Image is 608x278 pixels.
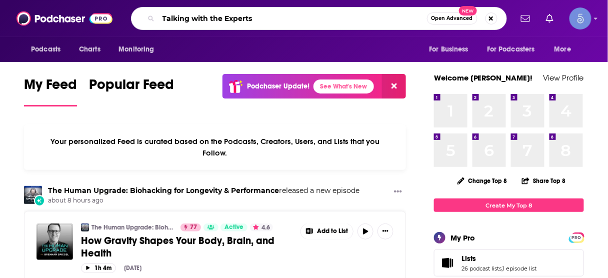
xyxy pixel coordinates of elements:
[542,10,557,27] a: Show notifications dropdown
[247,82,309,90] p: Podchaser Update!
[543,73,584,82] a: View Profile
[131,7,507,30] div: Search podcasts, credits, & more...
[434,73,533,82] a: Welcome [PERSON_NAME]!
[48,196,359,205] span: about 8 hours ago
[570,234,582,241] span: PRO
[220,223,247,231] a: Active
[48,186,279,195] a: The Human Upgrade: Biohacking for Longevity & Performance
[89,76,174,99] span: Popular Feed
[427,12,477,24] button: Open AdvancedNew
[72,40,106,59] a: Charts
[517,10,534,27] a: Show notifications dropdown
[431,16,473,21] span: Open Advanced
[502,265,503,272] span: ,
[459,6,477,15] span: New
[313,79,374,93] a: See What's New
[301,223,353,239] button: Show More Button
[34,195,45,206] div: New Episode
[487,42,535,56] span: For Podcasters
[24,124,406,170] div: Your personalized Feed is curated based on the Podcasts, Creators, Users, and Lists that you Follow.
[569,7,591,29] span: Logged in as Spiral5-G1
[377,223,393,239] button: Show More Button
[569,7,591,29] button: Show profile menu
[111,40,167,59] button: open menu
[390,186,406,198] button: Show More Button
[24,76,77,106] a: My Feed
[434,249,584,276] span: Lists
[434,198,584,212] a: Create My Top 8
[36,223,73,260] img: How Gravity Shapes Your Body, Brain, and Health
[158,10,427,26] input: Search podcasts, credits, & more...
[24,186,42,204] img: The Human Upgrade: Biohacking for Longevity & Performance
[480,40,549,59] button: open menu
[250,223,273,231] button: 4.6
[31,42,60,56] span: Podcasts
[461,254,537,263] a: Lists
[422,40,481,59] button: open menu
[547,40,584,59] button: open menu
[570,233,582,241] a: PRO
[437,256,457,270] a: Lists
[317,227,348,235] span: Add to List
[124,264,141,271] div: [DATE]
[81,234,274,259] span: How Gravity Shapes Your Body, Brain, and Health
[81,263,116,273] button: 1h 4m
[81,234,293,259] a: How Gravity Shapes Your Body, Brain, and Health
[24,40,73,59] button: open menu
[91,223,174,231] a: The Human Upgrade: Biohacking for Longevity & Performance
[451,174,513,187] button: Change Top 8
[461,265,502,272] a: 26 podcast lists
[79,42,100,56] span: Charts
[81,223,89,231] img: The Human Upgrade: Biohacking for Longevity & Performance
[224,222,243,232] span: Active
[569,7,591,29] img: User Profile
[521,171,566,190] button: Share Top 8
[180,223,201,231] a: 77
[190,222,197,232] span: 77
[118,42,154,56] span: Monitoring
[24,76,77,99] span: My Feed
[450,233,475,242] div: My Pro
[554,42,571,56] span: More
[89,76,174,106] a: Popular Feed
[503,265,537,272] a: 1 episode list
[429,42,468,56] span: For Business
[16,9,112,28] img: Podchaser - Follow, Share and Rate Podcasts
[48,186,359,195] h3: released a new episode
[461,254,476,263] span: Lists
